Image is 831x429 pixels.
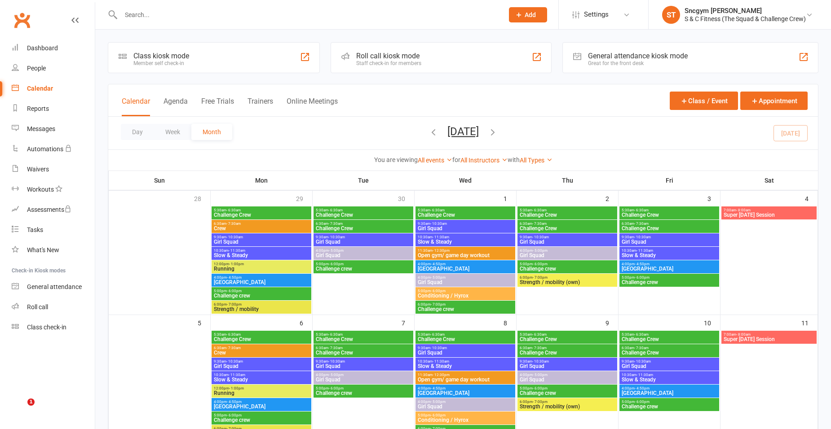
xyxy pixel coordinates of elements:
span: Challenge crew [213,293,309,298]
span: Girl Squad [621,239,717,245]
span: Girl Squad [519,363,615,369]
th: Thu [517,171,619,190]
div: Waivers [27,166,49,173]
span: 10:30am [213,249,309,253]
a: Clubworx [11,9,33,31]
th: Mon [211,171,313,190]
span: Challenge Crew [315,337,411,342]
span: 6:30am [621,222,717,226]
span: 4:00pm [519,249,615,253]
span: - 5:00pm [533,249,548,253]
div: Reports [27,105,49,112]
strong: with [508,156,520,163]
span: 6:30am [519,222,615,226]
span: 4:00pm [519,373,615,377]
a: People [12,58,95,79]
span: - 7:30am [328,222,343,226]
span: Challenge Crew [417,337,513,342]
span: - 6:30am [532,208,547,212]
span: - 10:30am [430,222,447,226]
span: 9:30am [621,235,717,239]
span: - 10:30am [226,359,243,363]
a: Waivers [12,159,95,179]
span: - 11:30am [637,249,653,253]
span: 10:30am [213,373,309,377]
span: Challenge crew [519,390,615,396]
span: - 10:30am [532,235,549,239]
span: - 4:50pm [635,262,650,266]
span: 5:00pm [519,386,615,390]
span: 4:00pm [213,276,309,280]
span: 11:30am [417,249,513,253]
a: Roll call [12,297,95,317]
span: 9:30am [213,359,309,363]
button: Week [154,124,191,140]
div: 6 [300,315,312,330]
span: Girl Squad [417,404,513,409]
a: Class kiosk mode [12,317,95,337]
span: Open gym/ game day workout [417,377,513,382]
div: Tasks [27,226,43,233]
span: - 5:00pm [329,249,344,253]
span: 5:30am [417,333,513,337]
span: Girl Squad [315,377,411,382]
span: - 4:50pm [431,262,446,266]
span: Slow & Steady [621,377,717,382]
span: 6:30am [519,346,615,350]
span: 4:00pm [213,400,309,404]
span: 10:30am [417,235,513,239]
span: Girl Squad [213,363,309,369]
span: 4:00pm [621,386,717,390]
div: Member self check-in [133,60,189,66]
span: Girl Squad [621,363,717,369]
div: General attendance [27,283,82,290]
span: - 8:00am [736,333,751,337]
span: Crew [213,350,309,355]
div: Class check-in [27,324,66,331]
span: - 1:00pm [229,262,244,266]
span: - 6:30am [532,333,547,337]
div: Roll call kiosk mode [356,52,421,60]
span: Crew [213,226,309,231]
span: - 6:00pm [329,386,344,390]
span: - 10:30am [226,235,243,239]
strong: for [452,156,460,163]
button: Month [191,124,232,140]
th: Tue [313,171,415,190]
span: - 7:30am [226,222,241,226]
div: 4 [805,191,818,206]
span: Girl Squad [417,280,513,285]
div: 5 [198,315,210,330]
div: 10 [704,315,720,330]
span: - 11:30am [433,359,449,363]
div: 3 [707,191,720,206]
span: 5:00pm [519,262,615,266]
span: - 6:00pm [227,289,242,293]
span: - 7:30am [226,346,241,350]
button: Add [509,7,547,22]
span: 9:30am [519,359,615,363]
div: 9 [606,315,618,330]
span: 6:00pm [417,302,513,306]
span: - 7:30am [532,222,547,226]
span: - 11:30am [637,373,653,377]
span: Challenge Crew [519,212,615,218]
span: Challenge Crew [519,350,615,355]
span: Slow & Steady [213,253,309,258]
a: All Instructors [460,157,508,164]
span: Running [213,266,309,271]
button: [DATE] [447,125,479,138]
span: [GEOGRAPHIC_DATA] [213,280,309,285]
th: Sat [720,171,818,190]
span: 6:30am [315,346,411,350]
div: 2 [606,191,618,206]
span: 7:00am [723,208,815,212]
span: 5:00pm [621,276,717,280]
span: 10:30am [621,373,717,377]
span: 4:00pm [315,373,411,377]
div: Calendar [27,85,53,92]
span: - 7:30am [634,346,649,350]
span: Challenge crew [621,404,717,409]
span: - 6:00pm [431,413,446,417]
div: Workouts [27,186,54,193]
